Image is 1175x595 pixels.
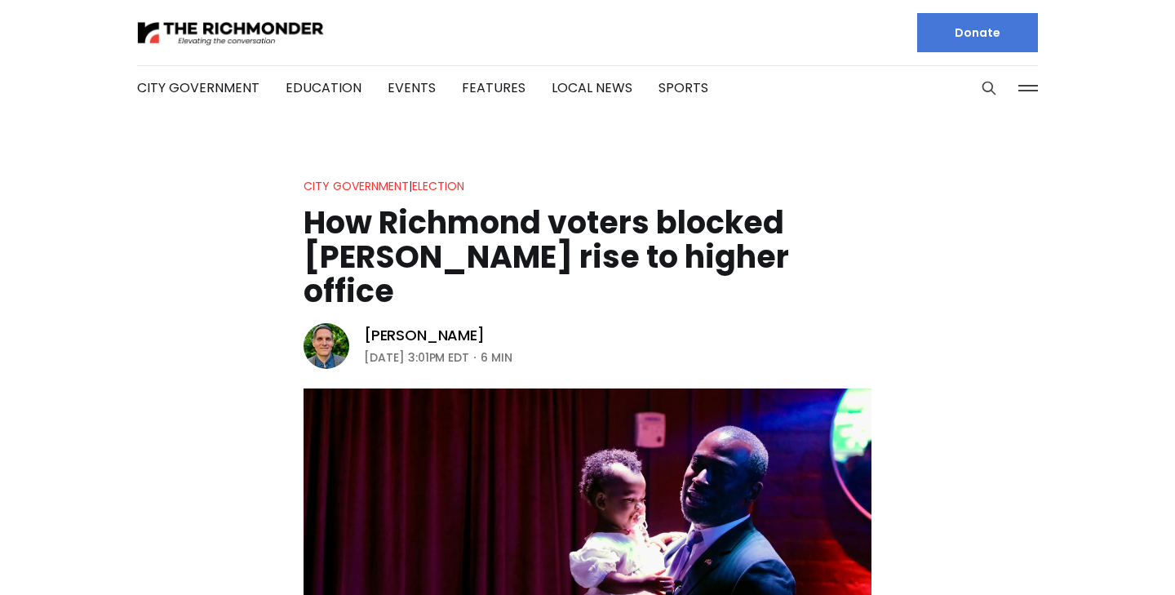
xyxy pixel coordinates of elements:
a: Events [388,78,436,97]
a: Education [286,78,361,97]
a: Donate [917,13,1038,52]
img: The Richmonder [137,19,325,47]
time: [DATE] 3:01PM EDT [364,348,469,367]
iframe: portal-trigger [767,515,1175,595]
img: Graham Moomaw [304,323,349,369]
a: City Government [137,78,259,97]
a: City Government [304,178,409,194]
a: Features [462,78,525,97]
a: Election [412,178,464,194]
button: Search this site [977,76,1001,100]
h1: How Richmond voters blocked [PERSON_NAME] rise to higher office [304,206,871,309]
span: 6 min [481,348,512,367]
a: Local News [552,78,632,97]
div: | [304,176,464,196]
a: Sports [658,78,708,97]
a: [PERSON_NAME] [364,326,485,345]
